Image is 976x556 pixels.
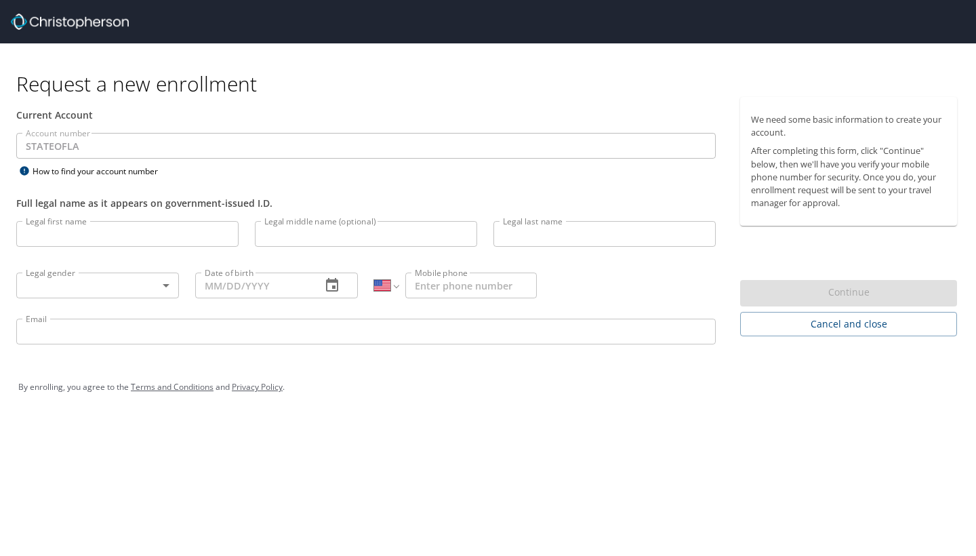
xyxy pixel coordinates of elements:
[751,144,946,210] p: After completing this form, click "Continue" below, then we'll have you verify your mobile phone ...
[751,113,946,139] p: We need some basic information to create your account.
[18,370,958,404] div: By enrolling, you agree to the and .
[16,71,968,97] h1: Request a new enrollment
[11,14,129,30] img: cbt logo
[232,381,283,393] a: Privacy Policy
[131,381,213,393] a: Terms and Conditions
[405,273,537,298] input: Enter phone number
[16,108,716,122] div: Current Account
[16,273,179,298] div: ​
[16,196,716,210] div: Full legal name as it appears on government-issued I.D.
[740,312,957,337] button: Cancel and close
[16,163,186,180] div: How to find your account number
[195,273,310,298] input: MM/DD/YYYY
[751,316,946,333] span: Cancel and close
